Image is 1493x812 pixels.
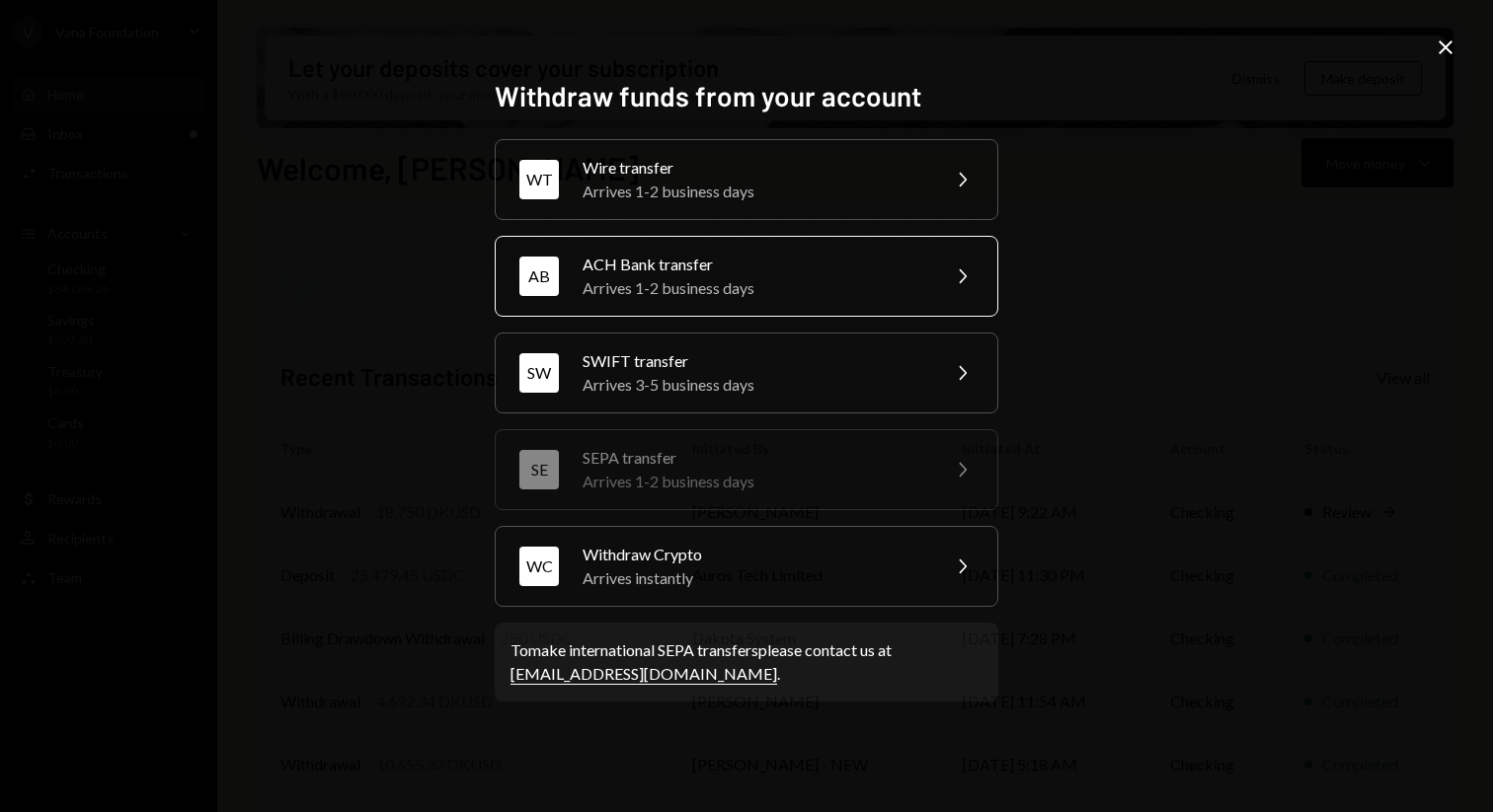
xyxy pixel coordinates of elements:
[511,664,777,685] a: [EMAIL_ADDRESS][DOMAIN_NAME]
[583,156,926,180] div: Wire transfer
[583,543,926,566] div: Withdraw Crypto
[519,547,559,586] div: WC
[519,160,559,199] div: WT
[583,470,926,493] div: Arrives 1-2 business days
[495,236,998,317] button: ABACH Bank transferArrives 1-2 business days
[519,353,559,393] div: SW
[583,253,926,276] div: ACH Bank transfer
[519,450,559,489] div: SE
[495,77,998,115] h2: Withdraw funds from your account
[495,139,998,220] button: WTWire transferArrives 1-2 business days
[511,638,982,686] div: To make international SEPA transfers please contact us at .
[495,526,998,607] button: WCWithdraw CryptoArrives instantly
[583,566,926,590] div: Arrives instantly
[495,332,998,413] button: SWSWIFT transferArrives 3-5 business days
[583,446,926,470] div: SEPA transfer
[583,373,926,397] div: Arrives 3-5 business days
[583,180,926,203] div: Arrives 1-2 business days
[495,429,998,510] button: SESEPA transferArrives 1-2 business days
[519,257,559,296] div: AB
[583,349,926,373] div: SWIFT transfer
[583,276,926,300] div: Arrives 1-2 business days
